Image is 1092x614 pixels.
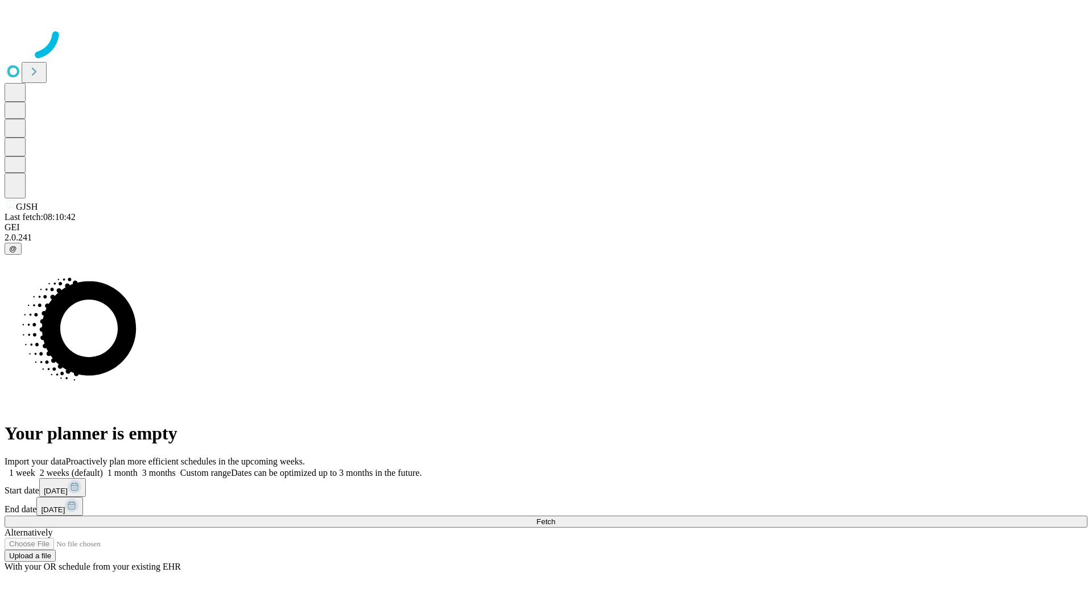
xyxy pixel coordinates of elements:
[107,468,138,478] span: 1 month
[66,457,305,466] span: Proactively plan more efficient schedules in the upcoming weeks.
[5,233,1087,243] div: 2.0.241
[5,478,1087,497] div: Start date
[231,468,421,478] span: Dates can be optimized up to 3 months in the future.
[44,487,68,495] span: [DATE]
[9,244,17,253] span: @
[36,497,83,516] button: [DATE]
[5,562,181,571] span: With your OR schedule from your existing EHR
[5,222,1087,233] div: GEI
[5,243,22,255] button: @
[5,550,56,562] button: Upload a file
[5,497,1087,516] div: End date
[40,468,103,478] span: 2 weeks (default)
[142,468,176,478] span: 3 months
[5,528,52,537] span: Alternatively
[5,457,66,466] span: Import your data
[5,212,76,222] span: Last fetch: 08:10:42
[5,423,1087,444] h1: Your planner is empty
[41,505,65,514] span: [DATE]
[39,478,86,497] button: [DATE]
[180,468,231,478] span: Custom range
[536,517,555,526] span: Fetch
[5,516,1087,528] button: Fetch
[16,202,38,211] span: GJSH
[9,468,35,478] span: 1 week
